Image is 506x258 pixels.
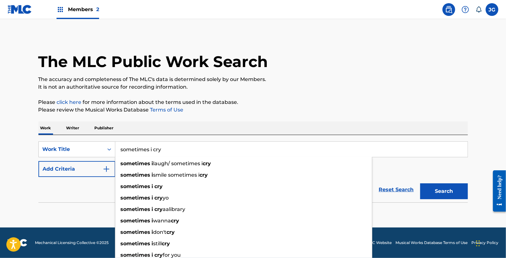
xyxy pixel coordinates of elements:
img: logo [8,239,27,247]
strong: cry [167,229,175,235]
a: Musical Works Database Terms of Use [395,240,468,246]
strong: cry [155,252,163,258]
span: aalibrary [163,206,186,212]
strong: sometimes [121,241,151,247]
p: It is not an authoritative source for recording information. [38,83,468,91]
strong: i [152,206,153,212]
a: Public Search [442,3,455,16]
strong: cry [171,218,179,224]
a: Reset Search [376,183,417,197]
span: don't [153,229,167,235]
strong: cry [200,172,208,178]
strong: i [152,195,153,201]
form: Search Form [38,141,468,202]
span: smile sometimes i [153,172,200,178]
strong: sometimes [121,183,151,189]
img: help [462,6,469,13]
strong: cry [203,160,211,166]
strong: i [152,218,153,224]
span: laugh/ sometimes i [153,160,203,166]
span: still [153,241,162,247]
button: Search [420,183,468,199]
strong: sometimes [121,206,151,212]
strong: cry [155,183,163,189]
img: MLC Logo [8,5,32,14]
div: Notifications [476,6,482,13]
span: yo [163,195,169,201]
p: Publisher [93,121,116,135]
strong: sometimes [121,195,151,201]
strong: sometimes [121,160,151,166]
span: Mechanical Licensing Collective © 2025 [35,240,109,246]
strong: i [152,160,153,166]
a: click here [57,99,82,105]
span: wanna [153,218,171,224]
strong: cry [162,241,170,247]
img: Top Rightsholders [57,6,64,13]
iframe: Chat Widget [474,227,506,258]
span: 2 [96,6,99,12]
button: Add Criteria [38,161,115,177]
strong: cry [155,206,163,212]
div: Drag [476,234,480,253]
p: The accuracy and completeness of The MLC's data is determined solely by our Members. [38,76,468,83]
strong: i [152,172,153,178]
a: Privacy Policy [471,240,498,246]
strong: cry [155,195,163,201]
strong: i [152,241,153,247]
div: User Menu [486,3,498,16]
a: The MLC Website [359,240,392,246]
h1: The MLC Public Work Search [38,52,268,71]
strong: i [152,183,153,189]
div: Help [459,3,472,16]
img: 9d2ae6d4665cec9f34b9.svg [103,165,110,173]
strong: i [152,229,153,235]
span: for you [163,252,181,258]
p: Writer [64,121,81,135]
a: Terms of Use [149,107,184,113]
strong: sometimes [121,218,151,224]
strong: i [152,252,153,258]
p: Please review the Musical Works Database [38,106,468,114]
strong: sometimes [121,252,151,258]
span: Members [68,6,99,13]
strong: sometimes [121,229,151,235]
iframe: Resource Center [488,165,506,216]
img: search [445,6,453,13]
strong: sometimes [121,172,151,178]
div: Work Title [43,146,100,153]
p: Work [38,121,53,135]
p: Please for more information about the terms used in the database. [38,98,468,106]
